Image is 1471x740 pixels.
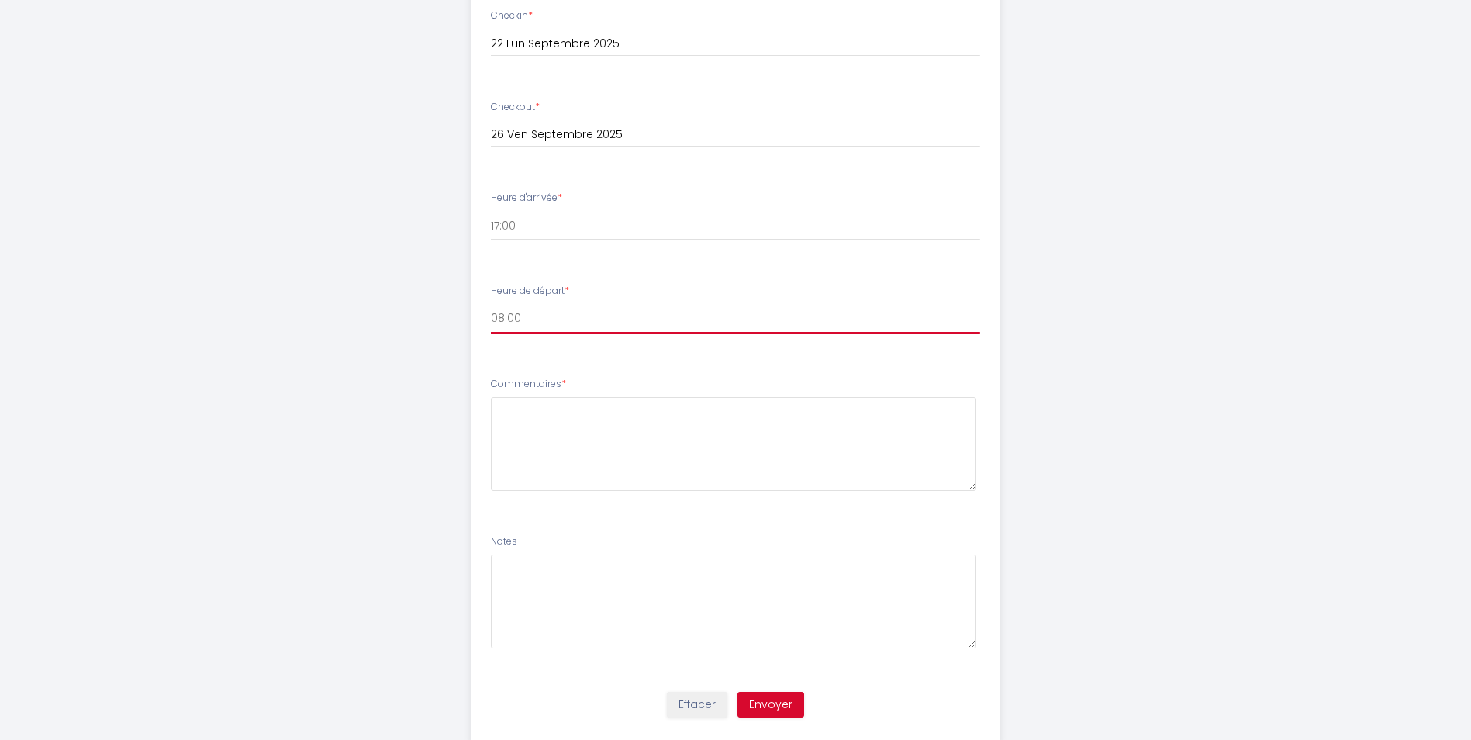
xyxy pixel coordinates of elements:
[667,692,727,718] button: Effacer
[491,377,566,392] label: Commentaires
[491,191,562,206] label: Heure d'arrivée
[491,100,540,115] label: Checkout
[491,9,533,23] label: Checkin
[491,284,569,299] label: Heure de départ
[491,534,517,549] label: Notes
[737,692,804,718] button: Envoyer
